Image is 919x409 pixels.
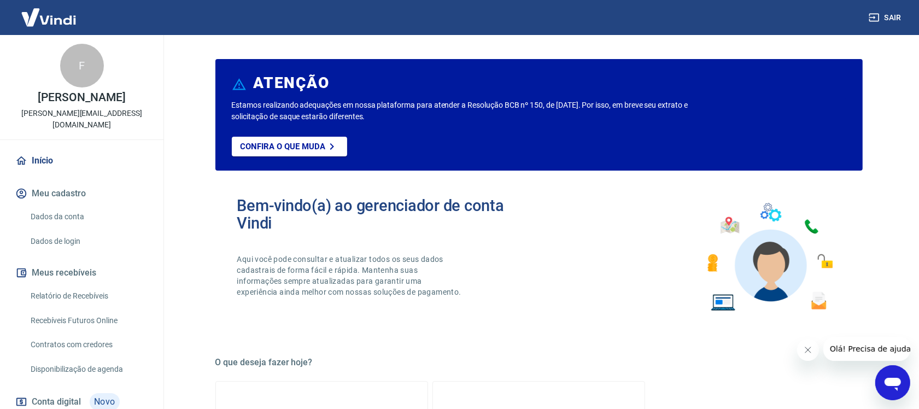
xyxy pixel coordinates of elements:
h6: ATENÇÃO [253,78,329,89]
img: Imagem de um avatar masculino com diversos icones exemplificando as funcionalidades do gerenciado... [698,197,841,318]
a: Recebíveis Futuros Online [26,309,150,332]
iframe: Fechar mensagem [797,339,819,361]
a: Dados da conta [26,206,150,228]
a: Início [13,149,150,173]
a: Contratos com credores [26,334,150,356]
a: Dados de login [26,230,150,253]
div: F [60,44,104,87]
p: Aqui você pode consultar e atualizar todos os seus dados cadastrais de forma fácil e rápida. Mant... [237,254,464,297]
p: [PERSON_NAME] [38,92,125,103]
iframe: Botão para abrir a janela de mensagens [875,365,910,400]
button: Meu cadastro [13,182,150,206]
span: Olá! Precisa de ajuda? [7,8,92,16]
h2: Bem-vindo(a) ao gerenciador de conta Vindi [237,197,539,232]
a: Disponibilização de agenda [26,358,150,381]
iframe: Mensagem da empresa [823,337,910,361]
p: [PERSON_NAME][EMAIL_ADDRESS][DOMAIN_NAME] [9,108,155,131]
p: Estamos realizando adequações em nossa plataforma para atender a Resolução BCB nº 150, de [DATE].... [232,100,723,122]
p: Confira o que muda [241,142,325,151]
button: Meus recebíveis [13,261,150,285]
button: Sair [867,8,906,28]
a: Confira o que muda [232,137,347,156]
h5: O que deseja fazer hoje? [215,357,863,368]
img: Vindi [13,1,84,34]
a: Relatório de Recebíveis [26,285,150,307]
